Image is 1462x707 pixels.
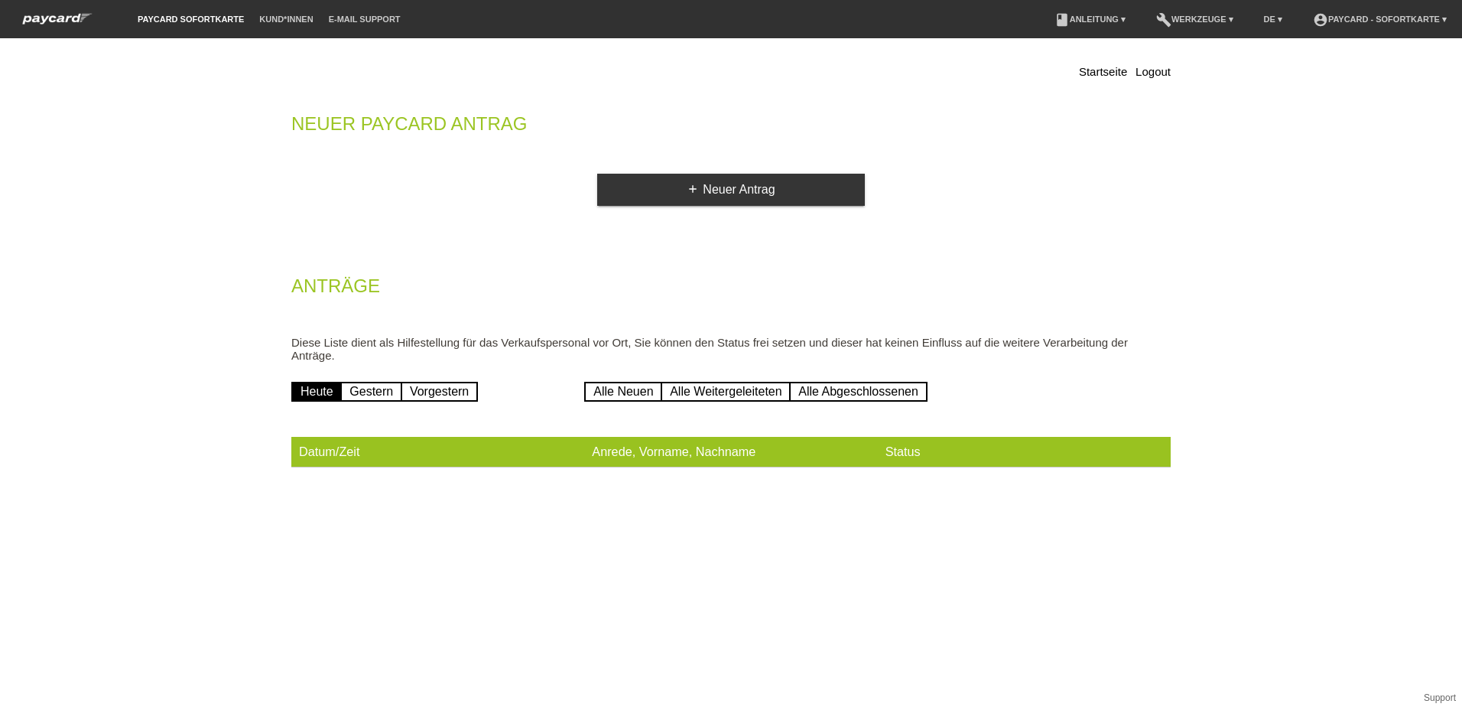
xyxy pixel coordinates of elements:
[1054,12,1070,28] i: book
[1305,15,1454,24] a: account_circlepaycard - Sofortkarte ▾
[15,11,99,27] img: paycard Sofortkarte
[1313,12,1328,28] i: account_circle
[401,382,478,402] a: Vorgestern
[340,382,402,402] a: Gestern
[291,279,1171,301] h2: Anträge
[687,183,699,195] i: add
[789,382,928,402] a: Alle Abgeschlossenen
[291,336,1171,362] p: Diese Liste dient als Hilfestellung für das Verkaufspersonal vor Ort, Sie können den Status frei ...
[1256,15,1290,24] a: DE ▾
[252,15,320,24] a: Kund*innen
[291,382,343,402] a: Heute
[661,382,791,402] a: Alle Weitergeleiteten
[1135,65,1171,78] a: Logout
[291,437,584,468] th: Datum/Zeit
[1156,12,1171,28] i: build
[1148,15,1241,24] a: buildWerkzeuge ▾
[584,437,877,468] th: Anrede, Vorname, Nachname
[321,15,408,24] a: E-Mail Support
[597,174,865,206] a: addNeuer Antrag
[15,18,99,29] a: paycard Sofortkarte
[1047,15,1133,24] a: bookAnleitung ▾
[584,382,662,402] a: Alle Neuen
[291,116,1171,139] h2: Neuer Paycard Antrag
[878,437,1171,468] th: Status
[1079,65,1127,78] a: Startseite
[130,15,252,24] a: paycard Sofortkarte
[1424,692,1456,703] a: Support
